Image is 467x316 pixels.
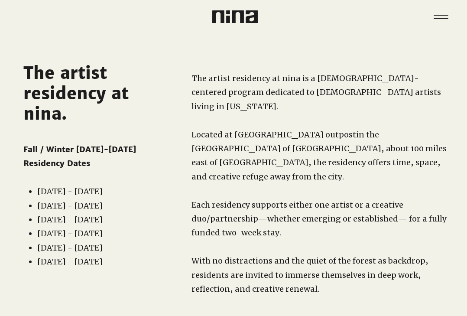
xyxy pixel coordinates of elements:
span: [DATE] - [DATE] [37,243,103,253]
button: Menu [428,3,454,30]
span: With no distractions and the quiet of the forest as backdrop, residents are invited to immerse th... [191,256,428,294]
span: Located at [GEOGRAPHIC_DATA] outpost [191,130,356,140]
span: [DATE] - [DATE] [37,186,103,196]
img: Nina Logo CMYK_Charcoal.png [212,10,258,23]
span: The artist residency at nina. [23,63,129,124]
span: in the [GEOGRAPHIC_DATA] of [GEOGRAPHIC_DATA], about 100 miles east of [GEOGRAPHIC_DATA], the res... [191,130,447,182]
span: [DATE] - [DATE] [37,215,103,225]
span: Each residency supports either one artist or a creative duo/partnership—whether emerging or estab... [191,200,447,238]
nav: Site [428,3,454,30]
span: [DATE] - [DATE] [37,228,103,238]
span: [DATE] - [DATE] [37,257,103,267]
span: The artist residency at nina is a [DEMOGRAPHIC_DATA]-centered program dedicated to [DEMOGRAPHIC_D... [191,73,441,111]
span: [DATE] - [DATE] [37,201,103,211]
span: Fall / Winter [DATE]-[DATE] Residency Dates [23,144,136,168]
